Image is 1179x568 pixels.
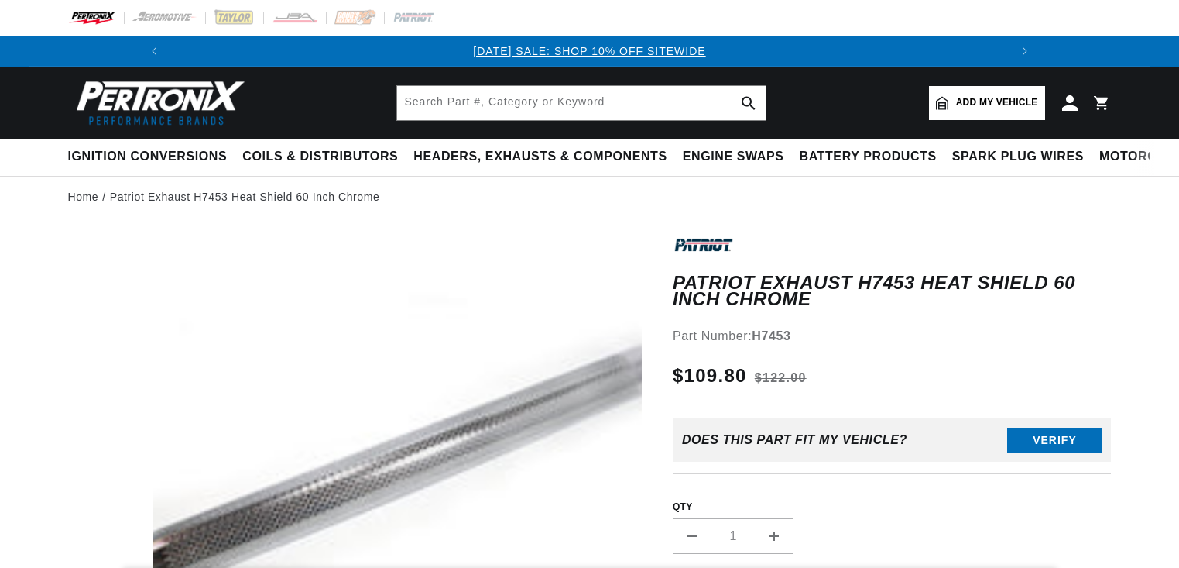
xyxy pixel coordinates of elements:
span: Battery Products [800,149,937,165]
label: QTY [673,501,1112,514]
strong: H7453 [752,329,790,343]
slideshow-component: Translation missing: en.sections.announcements.announcement_bar [29,36,1150,67]
a: Home [68,188,99,205]
div: 1 of 3 [170,43,1009,60]
summary: Coils & Distributors [235,139,406,175]
summary: Ignition Conversions [68,139,235,175]
button: Translation missing: en.sections.announcements.previous_announcement [139,36,170,67]
img: Pertronix [68,76,246,129]
div: Part Number: [673,326,1112,346]
button: Verify [1007,428,1102,453]
span: Headers, Exhausts & Components [413,149,667,165]
s: $122.00 [755,369,807,387]
span: Add my vehicle [956,95,1038,110]
span: Spark Plug Wires [952,149,1084,165]
a: [DATE] SALE: SHOP 10% OFF SITEWIDE [473,45,705,57]
button: search button [732,86,766,120]
span: Ignition Conversions [68,149,228,165]
a: Add my vehicle [929,86,1045,120]
a: Patriot Exhaust H7453 Heat Shield 60 Inch Chrome [110,188,380,205]
span: Engine Swaps [683,149,784,165]
summary: Battery Products [792,139,944,175]
div: Does This part fit My vehicle? [682,433,907,447]
nav: breadcrumbs [68,188,1112,205]
span: Coils & Distributors [242,149,398,165]
button: Translation missing: en.sections.announcements.next_announcement [1009,36,1040,67]
div: Announcement [170,43,1009,60]
summary: Headers, Exhausts & Components [406,139,674,175]
input: Search Part #, Category or Keyword [397,86,766,120]
h1: Patriot Exhaust H7453 Heat Shield 60 Inch Chrome [673,275,1112,307]
summary: Engine Swaps [675,139,792,175]
summary: Spark Plug Wires [944,139,1092,175]
span: $109.80 [673,362,747,390]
